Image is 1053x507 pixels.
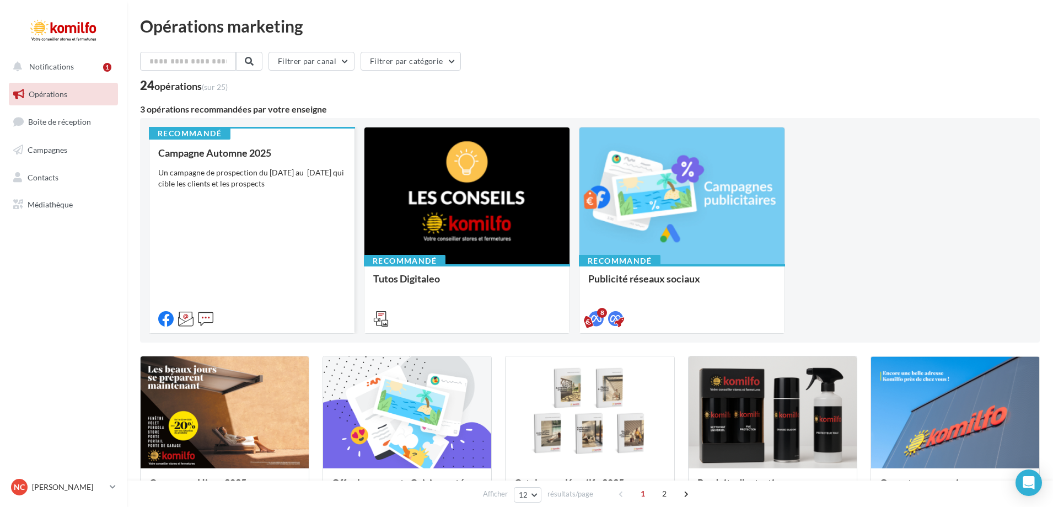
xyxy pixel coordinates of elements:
a: NC [PERSON_NAME] [9,477,118,498]
span: résultats/page [547,489,593,499]
span: Contacts [28,172,58,182]
span: Médiathèque [28,200,73,209]
div: Catalogues Komilfo 2025 [514,477,665,499]
div: Recommandé [149,127,230,140]
span: Afficher [483,489,508,499]
div: 24 [140,79,228,92]
span: Boîte de réception [28,117,91,126]
span: NC [14,482,25,493]
div: 1 [103,63,111,72]
a: Campagnes [7,138,120,162]
span: Notifications [29,62,74,71]
button: Filtrer par canal [268,52,354,71]
span: 2 [656,485,673,503]
div: Offre lancement : Cuisine extérieur [332,477,482,499]
a: Boîte de réception [7,110,120,134]
div: opérations [154,81,228,91]
a: Contacts [7,166,120,189]
span: 12 [519,490,528,499]
div: Recommandé [364,255,445,267]
div: Ouverture magasin [880,477,1030,499]
a: Opérations [7,83,120,106]
a: Médiathèque [7,193,120,216]
span: Campagnes [28,145,67,154]
span: (sur 25) [202,82,228,92]
div: Recommandé [579,255,660,267]
span: Opérations [29,89,67,99]
div: Campagne Hiver 2025 [149,477,300,499]
div: Tutos Digitaleo [373,273,561,295]
div: Campagne Automne 2025 [158,147,346,158]
div: 8 [597,308,607,318]
div: Open Intercom Messenger [1016,469,1042,496]
span: 1 [634,485,652,503]
button: Notifications 1 [7,55,116,78]
p: [PERSON_NAME] [32,482,105,493]
div: Opérations marketing [140,18,1040,34]
button: 12 [514,487,542,503]
div: Produits d'entretien [697,477,848,499]
div: Publicité réseaux sociaux [588,273,776,295]
button: Filtrer par catégorie [361,52,461,71]
div: Un campagne de prospection du [DATE] au [DATE] qui cible les clients et les prospects [158,167,346,189]
div: 3 opérations recommandées par votre enseigne [140,105,1040,114]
